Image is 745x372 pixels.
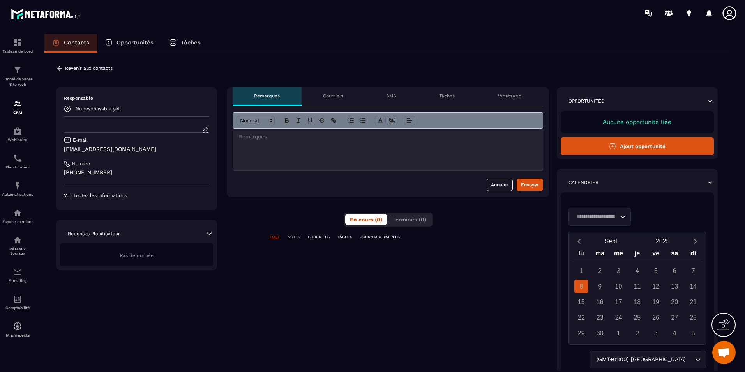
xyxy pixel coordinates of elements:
[649,311,663,324] div: 26
[649,264,663,278] div: 5
[270,234,280,240] p: TOUT
[591,248,609,262] div: ma
[630,295,644,309] div: 18
[345,214,387,225] button: En cours (0)
[574,295,588,309] div: 15
[13,208,22,218] img: automations
[13,267,22,276] img: email
[2,59,33,93] a: formationformationTunnel de vente Site web
[687,264,700,278] div: 7
[337,234,352,240] p: TÂCHES
[13,294,22,304] img: accountant
[612,280,625,293] div: 10
[161,34,208,53] a: Tâches
[687,326,700,340] div: 5
[2,247,33,255] p: Réseaux Sociaux
[13,38,22,47] img: formation
[388,214,431,225] button: Terminés (0)
[568,98,604,104] p: Opportunités
[2,110,33,115] p: CRM
[254,93,280,99] p: Remarques
[120,253,154,258] span: Pas de donnée
[712,341,736,364] div: Ouvrir le chat
[72,161,90,167] p: Numéro
[593,311,607,324] div: 23
[646,248,665,262] div: ve
[687,355,693,364] input: Search for option
[2,261,33,289] a: emailemailE-mailing
[13,65,22,74] img: formation
[2,165,33,169] p: Planificateur
[649,295,663,309] div: 19
[2,49,33,53] p: Tableau de bord
[593,280,607,293] div: 9
[521,181,539,189] div: Envoyer
[13,322,22,331] img: automations
[609,248,628,262] div: me
[2,175,33,202] a: automationsautomationsAutomatisations
[649,326,663,340] div: 3
[630,264,644,278] div: 4
[630,311,644,324] div: 25
[593,264,607,278] div: 2
[11,7,81,21] img: logo
[612,264,625,278] div: 3
[574,280,588,293] div: 8
[612,326,625,340] div: 1
[13,99,22,108] img: formation
[76,106,120,112] p: No responsable yet
[2,306,33,310] p: Comptabilité
[44,34,97,53] a: Contacts
[612,311,625,324] div: 24
[637,234,688,248] button: Open years overlay
[13,181,22,190] img: automations
[498,93,522,99] p: WhatsApp
[568,119,706,126] p: Aucune opportunité liée
[2,138,33,142] p: Webinaire
[595,355,687,364] span: (GMT+01:00) [GEOGRAPHIC_DATA]
[561,137,714,155] button: Ajout opportunité
[572,248,591,262] div: lu
[2,278,33,283] p: E-mailing
[628,248,646,262] div: je
[73,137,88,143] p: E-mail
[64,145,209,153] p: [EMAIL_ADDRESS][DOMAIN_NAME]
[572,236,586,246] button: Previous month
[64,192,209,198] p: Voir toutes les informations
[668,264,681,278] div: 6
[517,179,543,191] button: Envoyer
[2,192,33,197] p: Automatisations
[386,93,396,99] p: SMS
[487,179,513,191] button: Annuler
[630,326,644,340] div: 2
[2,289,33,316] a: accountantaccountantComptabilité
[572,264,703,340] div: Calendar days
[2,220,33,224] p: Espace membre
[568,208,631,226] div: Search for option
[668,295,681,309] div: 20
[2,148,33,175] a: schedulerschedulerPlanificateur
[630,280,644,293] div: 11
[684,248,703,262] div: di
[308,234,330,240] p: COURRIELS
[2,120,33,148] a: automationsautomationsWebinaire
[68,230,120,237] p: Réponses Planificateur
[2,333,33,337] p: IA prospects
[649,280,663,293] div: 12
[65,66,113,71] p: Revenir aux contacts
[2,230,33,261] a: social-networksocial-networkRéseaux Sociaux
[181,39,201,46] p: Tâches
[64,95,209,101] p: Responsable
[64,39,89,46] p: Contacts
[668,326,681,340] div: 4
[13,126,22,136] img: automations
[612,295,625,309] div: 17
[593,295,607,309] div: 16
[568,179,598,186] p: Calendrier
[117,39,154,46] p: Opportunités
[64,169,209,176] p: [PHONE_NUMBER]
[665,248,684,262] div: sa
[572,248,703,340] div: Calendar wrapper
[687,311,700,324] div: 28
[2,93,33,120] a: formationformationCRM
